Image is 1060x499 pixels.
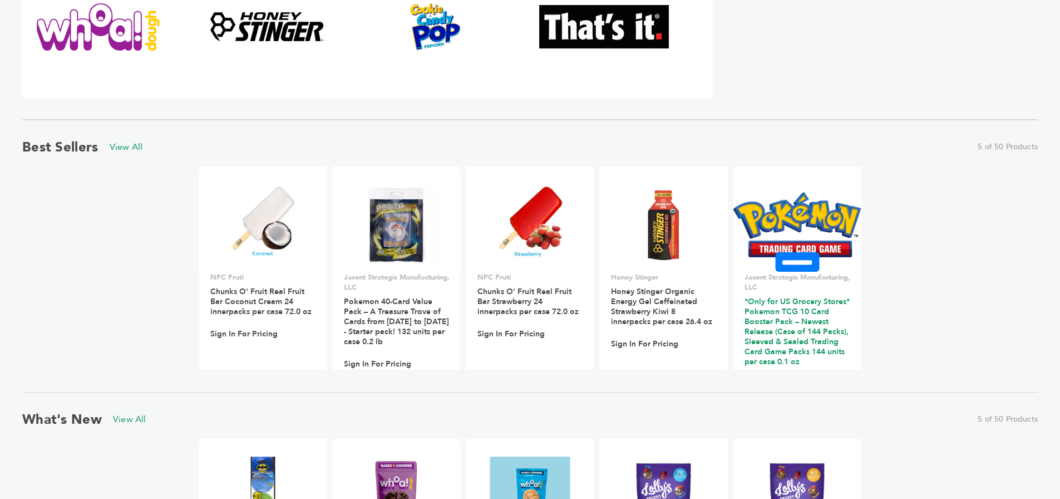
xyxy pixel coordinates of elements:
a: Sign In For Pricing [477,329,545,339]
p: Jacent Strategic Manufacturing, LLC [344,272,450,292]
a: Chunks O' Fruit Real Fruit Bar Strawberry 24 innerpacks per case 72.0 oz [477,286,579,317]
img: Honey Stinger [202,7,331,46]
img: Cookie & Candy Pop Popcorn [371,3,500,51]
img: Whoa Dough [33,3,162,51]
p: NFC Fruti [210,272,316,282]
img: *Only for US Grocery Stores* Pokemon TCG 10 Card Booster Pack – Newest Release (Case of 144 Packs... [733,192,861,258]
span: 5 of 50 Products [978,141,1038,153]
a: Sign In For Pricing [344,359,411,369]
p: Jacent Strategic Manufacturing, LLC [745,272,850,292]
h2: What's New [22,410,102,429]
img: Pokemon 40-Card Value Pack – A Treasure Trove of Cards from 1996 to 2024 - Starter pack! 132 unit... [356,184,437,265]
a: Sign In For Pricing [745,379,812,389]
span: 5 of 50 Products [978,414,1038,425]
a: Sign In For Pricing [611,339,678,349]
a: *Only for US Grocery Stores* Pokemon TCG 10 Card Booster Pack – Newest Release (Case of 144 Packs... [745,296,850,367]
a: Chunks O' Fruit Real Fruit Bar Coconut Cream 24 innerpacks per case 72.0 oz [210,286,312,317]
a: Sign In For Pricing [210,329,278,339]
a: View All [110,141,143,153]
img: Chunks O' Fruit Real Fruit Bar Strawberry 24 innerpacks per case 72.0 oz [497,184,563,265]
img: Chunks O' Fruit Real Fruit Bar Coconut Cream 24 innerpacks per case 72.0 oz [231,184,294,265]
img: That's It [540,5,669,48]
a: Honey Stinger Organic Energy Gel Caffeinated Strawberry Kiwi 8 innerpacks per case 26.4 oz [611,286,712,327]
h2: Best Sellers [22,138,98,156]
a: Pokemon 40-Card Value Pack – A Treasure Trove of Cards from [DATE] to [DATE] - Starter pack! 132 ... [344,296,449,347]
p: NFC Fruti [477,272,583,282]
a: View All [113,413,146,425]
p: Honey Stinger [611,272,717,282]
img: Honey Stinger Organic Energy Gel Caffeinated Strawberry Kiwi 8 innerpacks per case 26.4 oz [623,184,704,265]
